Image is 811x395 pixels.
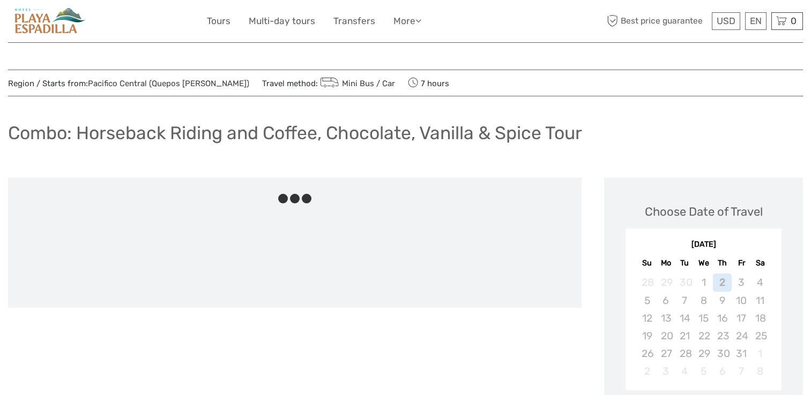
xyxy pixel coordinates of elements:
a: Pacifico Central (Quepos [PERSON_NAME]) [88,79,249,88]
div: Not available Thursday, October 9th, 2025 [713,292,732,309]
div: Su [637,256,656,270]
a: Multi-day tours [249,13,315,29]
div: Not available Thursday, October 2nd, 2025 [713,274,732,291]
div: Not available Friday, October 3rd, 2025 [732,274,750,291]
div: Not available Sunday, October 12th, 2025 [637,309,656,327]
div: Not available Saturday, October 25th, 2025 [751,327,770,345]
div: Not available Sunday, November 2nd, 2025 [637,362,656,380]
div: Not available Friday, November 7th, 2025 [732,362,750,380]
div: Not available Friday, October 31st, 2025 [732,345,750,362]
a: More [393,13,421,29]
span: Travel method: [262,75,395,90]
div: Not available Saturday, November 8th, 2025 [751,362,770,380]
div: Not available Wednesday, November 5th, 2025 [694,362,713,380]
a: Transfers [333,13,375,29]
div: Not available Saturday, October 18th, 2025 [751,309,770,327]
div: Sa [751,256,770,270]
div: Not available Saturday, October 4th, 2025 [751,274,770,291]
div: Not available Wednesday, October 22nd, 2025 [694,327,713,345]
div: Not available Sunday, October 5th, 2025 [637,292,656,309]
div: Not available Sunday, October 19th, 2025 [637,327,656,345]
div: Not available Tuesday, November 4th, 2025 [675,362,694,380]
div: month 2025-10 [629,274,778,380]
div: Not available Tuesday, September 30th, 2025 [675,274,694,291]
a: Tours [207,13,230,29]
h1: Combo: Horseback Riding and Coffee, Chocolate, Vanilla & Spice Tour [8,122,582,144]
a: Mini Bus / Car [318,79,395,88]
div: [DATE] [626,239,782,250]
span: 0 [789,16,798,26]
span: Region / Starts from: [8,78,249,89]
div: Tu [675,256,694,270]
div: Choose Date of Travel [645,203,763,220]
div: Not available Thursday, October 30th, 2025 [713,345,732,362]
div: EN [745,12,767,30]
div: Mo [657,256,675,270]
span: 7 hours [408,75,449,90]
div: Not available Wednesday, October 8th, 2025 [694,292,713,309]
div: Not available Monday, October 13th, 2025 [657,309,675,327]
div: Not available Monday, October 6th, 2025 [657,292,675,309]
div: Not available Thursday, November 6th, 2025 [713,362,732,380]
div: Not available Saturday, November 1st, 2025 [751,345,770,362]
div: Not available Wednesday, October 1st, 2025 [694,274,713,291]
div: Not available Monday, November 3rd, 2025 [657,362,675,380]
div: Not available Tuesday, October 7th, 2025 [675,292,694,309]
div: Not available Monday, September 29th, 2025 [657,274,675,291]
div: Not available Tuesday, October 14th, 2025 [675,309,694,327]
div: Not available Saturday, October 11th, 2025 [751,292,770,309]
div: Not available Wednesday, October 15th, 2025 [694,309,713,327]
div: Not available Tuesday, October 28th, 2025 [675,345,694,362]
div: Not available Tuesday, October 21st, 2025 [675,327,694,345]
span: Best price guarantee [604,12,709,30]
img: 3049-4a1e703e-b96b-4b90-b133-bf9d729f2d11_logo_small.png [8,8,87,34]
div: Not available Thursday, October 23rd, 2025 [713,327,732,345]
div: Not available Sunday, September 28th, 2025 [637,274,656,291]
div: Th [713,256,732,270]
div: Not available Friday, October 17th, 2025 [732,309,750,327]
div: Not available Friday, October 10th, 2025 [732,292,750,309]
div: Not available Monday, October 20th, 2025 [657,327,675,345]
span: USD [717,16,735,26]
div: We [694,256,713,270]
div: Not available Thursday, October 16th, 2025 [713,309,732,327]
div: Fr [732,256,750,270]
div: Not available Friday, October 24th, 2025 [732,327,750,345]
div: Not available Sunday, October 26th, 2025 [637,345,656,362]
div: Not available Wednesday, October 29th, 2025 [694,345,713,362]
div: Not available Monday, October 27th, 2025 [657,345,675,362]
